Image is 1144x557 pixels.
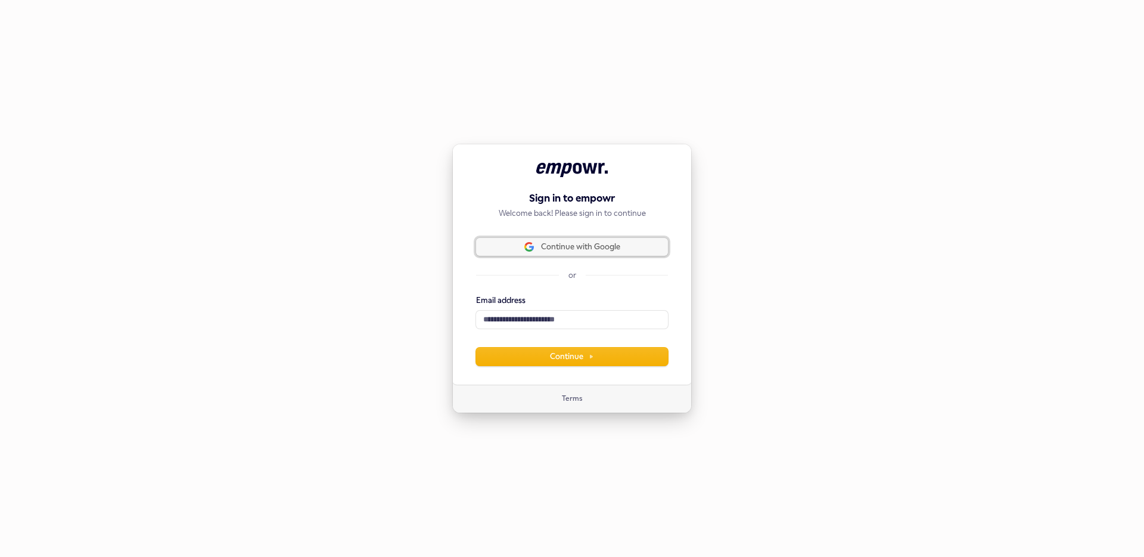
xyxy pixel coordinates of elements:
[524,242,534,252] img: Sign in with Google
[568,270,576,281] p: or
[476,348,668,366] button: Continue
[536,163,608,177] img: empowr
[476,238,668,256] button: Sign in with GoogleContinue with Google
[476,208,668,219] p: Welcome back! Please sign in to continue
[541,242,620,252] span: Continue with Google
[550,351,594,362] span: Continue
[476,191,668,206] h1: Sign in to empowr
[476,295,526,306] label: Email address
[562,394,582,404] a: Terms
